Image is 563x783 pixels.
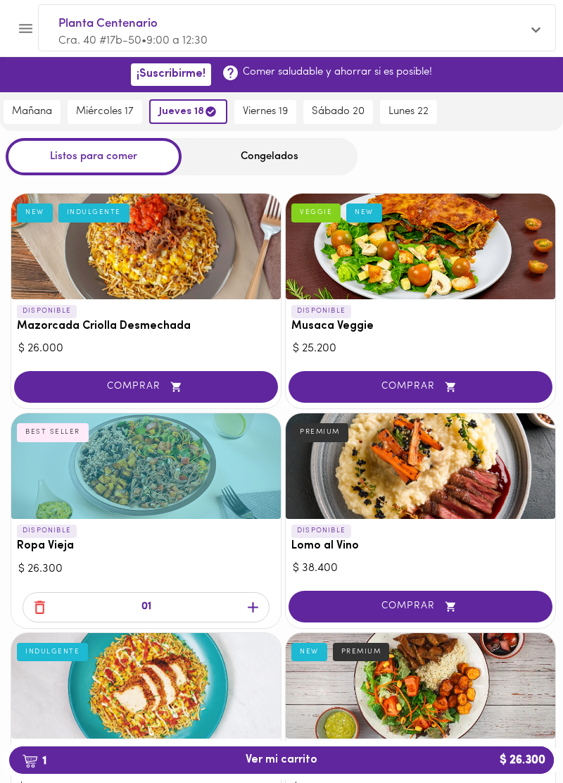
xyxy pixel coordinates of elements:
[291,540,550,553] h3: Lomo al Vino
[17,320,275,333] h3: Mazorcada Criolla Desmechada
[291,320,550,333] h3: Musaca Veggie
[246,753,317,767] span: Ver mi carrito
[58,203,129,222] div: INDULGENTE
[141,599,151,615] p: 01
[68,100,142,124] button: miércoles 17
[131,63,211,85] button: ¡Suscribirme!
[18,561,274,577] div: $ 26.300
[291,643,327,661] div: NEW
[6,138,182,175] div: Listos para comer
[286,413,555,519] div: Lomo al Vino
[380,100,437,124] button: lunes 22
[22,754,38,768] img: cart.png
[306,381,535,393] span: COMPRAR
[495,715,563,783] iframe: Messagebird Livechat Widget
[286,194,555,299] div: Musaca Veggie
[17,423,89,441] div: BEST SELLER
[32,381,260,393] span: COMPRAR
[333,643,390,661] div: PREMIUM
[289,591,552,622] button: COMPRAR
[234,100,296,124] button: viernes 19
[293,560,548,577] div: $ 38.400
[17,525,77,537] p: DISPONIBLE
[11,413,281,519] div: Ropa Vieja
[58,15,521,33] span: Planta Centenario
[58,35,208,46] span: Cra. 40 #17b-50 • 9:00 a 12:30
[13,751,55,770] b: 1
[12,106,52,118] span: mañana
[11,633,281,739] div: Mazorcada Chicken Bacon
[8,11,43,46] button: Menu
[17,540,275,553] h3: Ropa Vieja
[303,100,373,124] button: sábado 20
[491,746,554,774] b: $ 26.300
[17,203,53,222] div: NEW
[17,643,88,661] div: INDULGENTE
[18,341,274,357] div: $ 26.000
[149,99,227,124] button: jueves 18
[291,525,351,537] p: DISPONIBLE
[388,106,429,118] span: lunes 22
[291,203,341,222] div: VEGGIE
[11,194,281,299] div: Mazorcada Criolla Desmechada
[291,423,348,441] div: PREMIUM
[159,105,217,118] span: jueves 18
[306,601,535,613] span: COMPRAR
[14,371,278,403] button: COMPRAR
[312,106,365,118] span: sábado 20
[9,746,554,774] button: 1Ver mi carrito$ 26.300
[243,106,288,118] span: viernes 19
[286,633,555,739] div: Lomo saltado
[291,305,351,318] p: DISPONIBLE
[17,305,77,318] p: DISPONIBLE
[293,341,548,357] div: $ 25.200
[346,203,382,222] div: NEW
[182,138,358,175] div: Congelados
[137,68,205,81] span: ¡Suscribirme!
[243,65,432,80] p: Comer saludable y ahorrar si es posible!
[289,371,552,403] button: COMPRAR
[76,106,134,118] span: miércoles 17
[4,100,61,124] button: mañana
